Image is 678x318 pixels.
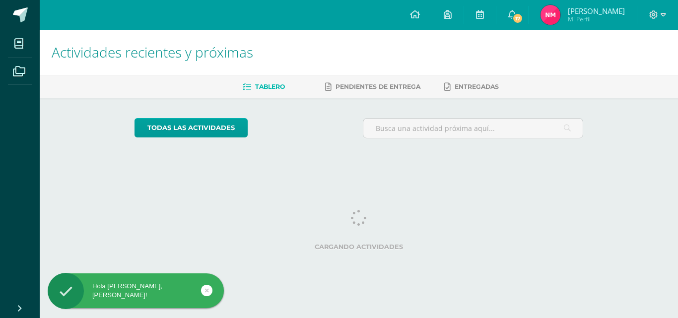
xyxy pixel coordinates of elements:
[325,79,420,95] a: Pendientes de entrega
[568,6,625,16] span: [PERSON_NAME]
[135,243,584,251] label: Cargando actividades
[444,79,499,95] a: Entregadas
[255,83,285,90] span: Tablero
[243,79,285,95] a: Tablero
[512,13,523,24] span: 17
[135,118,248,137] a: todas las Actividades
[336,83,420,90] span: Pendientes de entrega
[455,83,499,90] span: Entregadas
[568,15,625,23] span: Mi Perfil
[541,5,560,25] img: 8f98804302e6709f0926dac1a0299fa2.png
[363,119,583,138] input: Busca una actividad próxima aquí...
[48,282,224,300] div: Hola [PERSON_NAME], [PERSON_NAME]!
[52,43,253,62] span: Actividades recientes y próximas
